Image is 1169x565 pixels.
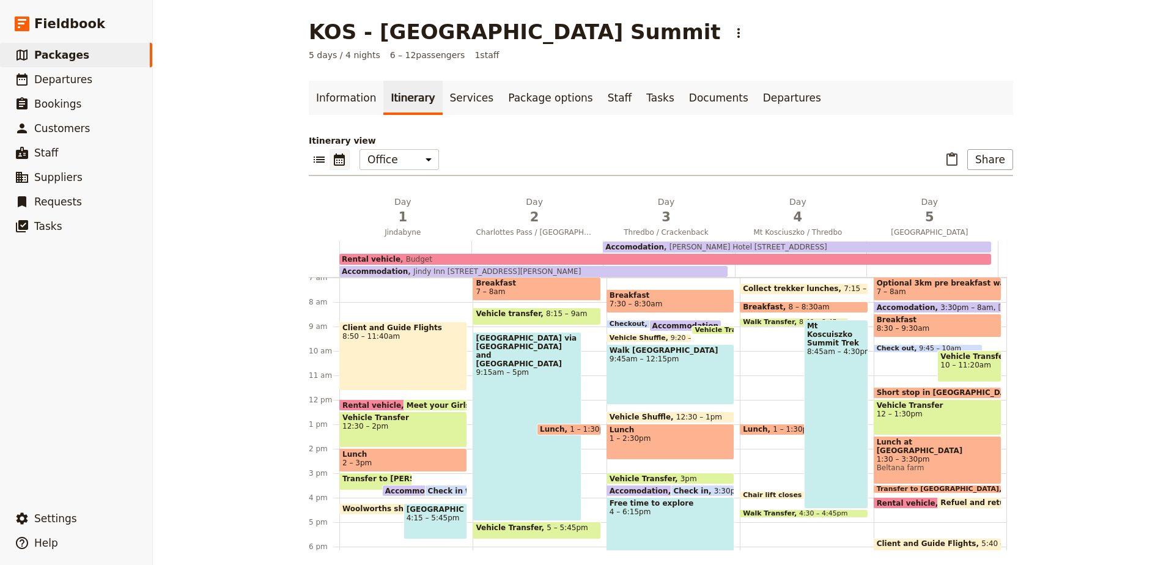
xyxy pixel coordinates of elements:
[607,289,734,313] div: Breakfast7:30 – 8:30am
[804,320,868,509] div: Mt Koscuiszko Summit Trek8:45am – 4:30pm
[740,509,868,518] div: Walk Transfer4:30 – 4:45pm
[799,319,847,326] span: 8:40 – 8:45am
[309,468,339,478] div: 3 pm
[844,284,897,293] span: 7:15 – 7:45am
[799,510,848,517] span: 4:30 – 4:45pm
[471,196,602,241] button: Day2Charlottes Pass / [GEOGRAPHIC_DATA]
[807,347,865,356] span: 8:45am – 4:30pm
[407,514,465,522] span: 4:15 – 5:45pm
[309,20,721,44] h1: KOS - [GEOGRAPHIC_DATA] Summit
[649,320,722,331] div: Accommodation
[339,448,467,472] div: Lunch2 – 3pm
[309,346,339,356] div: 10 am
[877,401,998,410] span: Vehicle Transfer
[874,344,983,353] div: Check out9:45 – 10am
[34,73,92,86] span: Departures
[342,450,464,459] span: Lunch
[807,322,865,347] span: Mt Koscuiszko Summit Trek
[342,255,400,264] span: Rental vehicle
[34,122,90,135] span: Customers
[607,497,734,552] div: Free time to explore4 – 6:15pm
[739,196,856,226] h2: Day
[676,413,722,421] span: 12:30 – 1pm
[877,345,920,352] span: Check out
[339,266,728,277] div: AccommodationJindy Inn [STREET_ADDRESS][PERSON_NAME]
[940,361,998,369] span: 10 – 11:20am
[788,303,829,311] span: 8 – 8:30am
[309,395,339,405] div: 12 pm
[476,334,578,368] span: [GEOGRAPHIC_DATA] via [GEOGRAPHIC_DATA] and [GEOGRAPHIC_DATA]
[309,444,339,454] div: 2 pm
[610,508,731,516] span: 4 – 6:15pm
[874,538,1001,554] div: Client and Guide Flights5:40 – 6:20pm
[874,497,983,509] div: Rental vehicle12 – 4pmBudget
[877,463,998,472] span: Beltana farm
[34,220,62,232] span: Tasks
[407,505,465,514] span: [GEOGRAPHIC_DATA]
[607,473,734,484] div: Vehicle Transfer3pm
[34,15,105,33] span: Fieldbook
[610,300,663,308] span: 7:30 – 8:30am
[339,399,448,411] div: Rental vehicle12 – 4pmBudget
[740,491,849,500] div: Chair lift closes at 4pm3:45 – 4pm
[877,324,930,333] span: 8:30 – 9:30am
[695,327,759,334] span: Vehicle Transfer
[404,399,468,411] div: Meet your GirlsTrek Guide
[408,267,581,276] span: Jindy Inn [STREET_ADDRESS][PERSON_NAME]
[877,455,998,463] span: 1:30 – 3:30pm
[877,287,906,296] span: 7 – 8am
[740,424,849,435] div: Lunch1 – 1:30pm
[756,81,828,115] a: Departures
[773,425,814,434] span: 1 – 1:30pm
[339,227,466,237] span: Jindabyne
[877,438,998,455] span: Lunch at [GEOGRAPHIC_DATA]
[874,301,1001,313] div: Accomodation3:30pm – 8am[PERSON_NAME] Hotel [STREET_ADDRESS]
[309,273,339,282] div: 7 am
[339,322,467,390] div: Client and Guide Flights8:50 – 11:40am
[682,81,756,115] a: Documents
[34,196,82,208] span: Requests
[476,309,546,318] span: Vehicle transfer
[607,424,734,460] div: Lunch1 – 2:30pm
[309,81,383,115] a: Information
[540,425,570,434] span: Lunch
[871,208,988,226] span: 5
[382,485,455,497] div: Accommodation
[734,227,861,237] span: Mt Kosciuszko / Thredbo
[607,320,679,328] div: Checkout8:45 – 9am
[34,147,59,159] span: Staff
[740,318,849,327] div: Walk Transfer8:40 – 8:45am
[309,542,339,552] div: 6 pm
[342,401,407,409] span: Rental vehicle
[309,49,380,61] span: 5 days / 4 nights
[473,522,600,539] div: Vehicle Transfer5 – 5:45pm
[476,279,597,287] span: Breakfast
[390,49,465,61] span: 6 – 12 passengers
[385,487,457,495] span: Accommodation
[330,149,350,170] button: Calendar view
[740,301,868,313] div: Breakfast8 – 8:30am
[339,241,998,277] div: AccommodationJindy Inn [STREET_ADDRESS][PERSON_NAME]Rental vehicleBudgetAccomodation[PERSON_NAME]...
[400,255,432,264] span: Budget
[728,23,749,43] button: Actions
[866,227,993,237] span: [GEOGRAPHIC_DATA]
[342,459,372,467] span: 2 – 3pm
[743,510,799,517] span: Walk Transfer
[610,413,676,421] span: Vehicle Shuffle
[743,303,788,311] span: Breakfast
[471,227,597,237] span: Charlottes Pass / [GEOGRAPHIC_DATA]
[608,208,725,226] span: 3
[691,326,734,334] div: Vehicle Transfer
[342,267,408,276] span: Accommodation
[339,473,412,490] div: Transfer to [PERSON_NAME]
[474,49,499,61] span: 1 staff
[407,401,520,409] span: Meet your GirlsTrek Guide
[342,332,464,341] span: 8:50 – 11:40am
[743,284,844,293] span: Collect trekker lunches
[740,283,868,295] div: Collect trekker lunches7:15 – 7:45am
[344,208,461,226] span: 1
[610,487,674,495] span: Accomodation
[339,254,991,265] div: Rental vehicleBudget
[877,303,941,311] span: Accomodation
[743,319,799,326] span: Walk Transfer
